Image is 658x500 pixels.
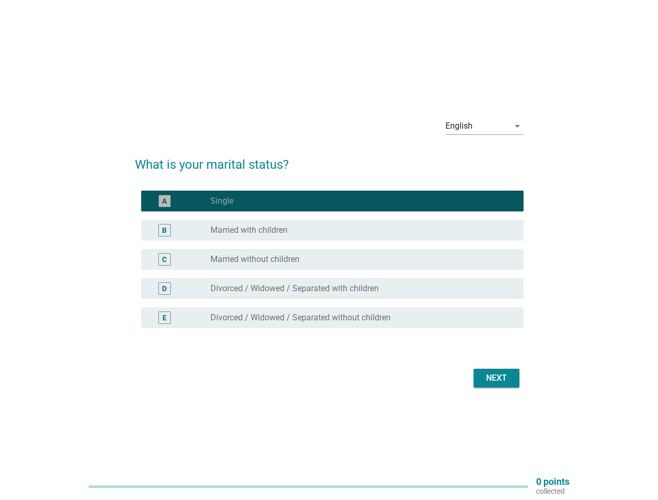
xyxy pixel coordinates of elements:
div: D [162,283,167,294]
label: Divorced / Widowed / Separated with children [210,283,379,294]
div: English [445,121,473,131]
h2: What is your marital status? [135,145,524,174]
label: Married without children [210,254,300,265]
label: Single [210,196,233,206]
i: arrow_drop_down [511,120,524,132]
div: B [162,225,167,236]
div: E [163,312,167,323]
div: Next [482,372,511,384]
label: Married with children [210,225,288,235]
button: Next [474,369,519,387]
div: A [162,196,167,207]
p: 0 points [536,477,569,486]
p: collected [536,486,569,496]
div: C [162,254,167,265]
label: Divorced / Widowed / Separated without children [210,312,391,323]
